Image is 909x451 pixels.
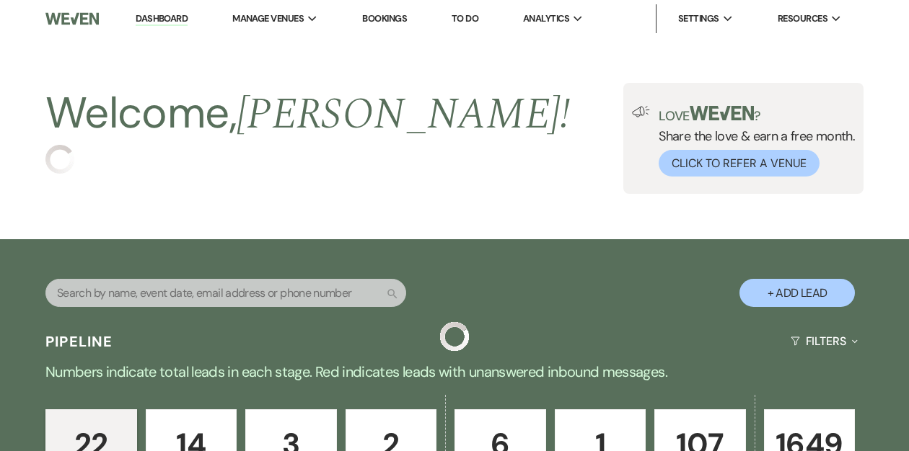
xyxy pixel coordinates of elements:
[452,12,478,24] a: To Do
[523,12,569,26] span: Analytics
[650,106,855,177] div: Share the love & earn a free month.
[237,81,570,148] span: [PERSON_NAME] !
[45,279,406,307] input: Search by name, event date, email address or phone number
[659,106,855,122] p: Love ?
[440,322,469,351] img: loading spinner
[45,83,570,145] h2: Welcome,
[45,331,113,352] h3: Pipeline
[45,4,99,34] img: Weven Logo
[136,12,188,26] a: Dashboard
[632,106,650,117] img: loud-speaker-illustration.svg
[778,12,827,26] span: Resources
[659,150,820,177] button: Click to Refer a Venue
[45,145,74,174] img: loading spinner
[785,322,864,360] button: Filters
[362,12,407,24] a: Bookings
[232,12,304,26] span: Manage Venues
[690,106,754,120] img: weven-logo-green.svg
[678,12,719,26] span: Settings
[739,279,855,307] button: + Add Lead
